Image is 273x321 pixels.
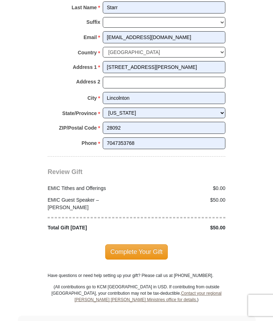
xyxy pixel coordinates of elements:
[87,93,97,103] strong: City
[82,138,97,148] strong: Phone
[48,168,82,175] span: Review Gift
[73,62,97,72] strong: Address 1
[44,196,137,211] div: EMIC Guest Speaker – [PERSON_NAME]
[44,185,137,192] div: EMIC Tithes and Offerings
[84,32,97,42] strong: Email
[105,244,168,259] span: Complete Your Gift
[62,108,97,118] strong: State/Province
[136,185,229,192] div: $0.00
[51,284,222,316] p: (All contributions go to KCM [GEOGRAPHIC_DATA] in USD. If contributing from outside [GEOGRAPHIC_D...
[48,272,225,279] p: Have questions or need help setting up your gift? Please call us at [PHONE_NUMBER].
[76,77,100,87] strong: Address 2
[78,48,97,58] strong: Country
[136,196,229,211] div: $50.00
[72,2,97,12] strong: Last Name
[74,291,221,302] a: Contact your regional [PERSON_NAME] [PERSON_NAME] Ministries office for details.
[44,224,137,232] div: Total Gift [DATE]
[59,123,97,133] strong: ZIP/Postal Code
[86,17,100,27] strong: Suffix
[136,224,229,232] div: $50.00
